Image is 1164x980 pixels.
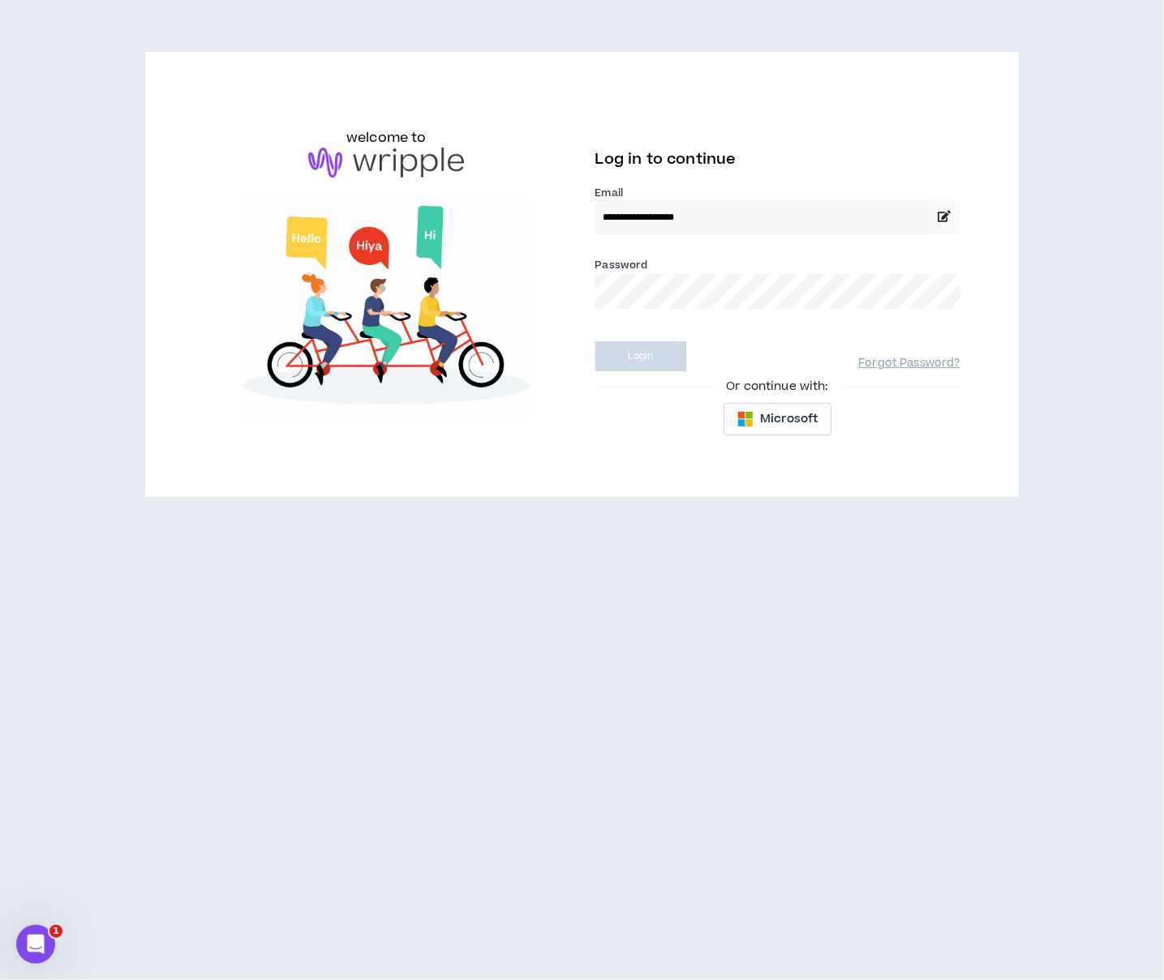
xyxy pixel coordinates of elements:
[49,925,62,938] span: 1
[16,925,55,964] iframe: Intercom live chat
[346,128,427,148] h6: welcome to
[760,410,818,428] span: Microsoft
[595,341,686,371] button: Login
[595,186,960,200] label: Email
[204,194,569,421] img: Welcome to Wripple
[308,148,464,178] img: logo-brand.png
[858,356,960,371] a: Forgot Password?
[715,378,840,396] span: Or continue with:
[595,149,737,169] span: Log in to continue
[595,258,648,272] label: Password
[724,403,831,435] button: Microsoft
